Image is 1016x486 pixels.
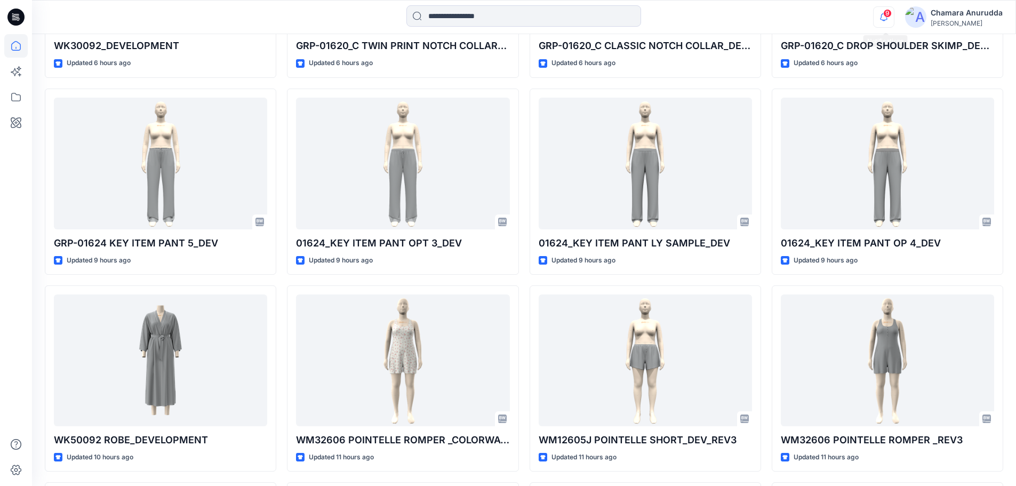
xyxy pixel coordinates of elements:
[54,236,267,251] p: GRP-01624 KEY ITEM PANT 5_DEV
[67,58,131,69] p: Updated 6 hours ago
[781,98,994,229] a: 01624_KEY ITEM PANT OP 4_DEV
[931,19,1003,27] div: [PERSON_NAME]
[781,433,994,448] p: WM32606 POINTELLE ROMPER _REV3
[781,38,994,53] p: GRP-01620_C DROP SHOULDER SKIMP_DEVELOPMENT
[309,452,374,463] p: Updated 11 hours ago
[67,452,133,463] p: Updated 10 hours ago
[794,255,858,266] p: Updated 9 hours ago
[551,452,617,463] p: Updated 11 hours ago
[883,9,892,18] span: 9
[54,38,267,53] p: WK30092_DEVELOPMENT
[309,255,373,266] p: Updated 9 hours ago
[296,294,509,426] a: WM32606 POINTELLE ROMPER _COLORWAY_REV3
[794,58,858,69] p: Updated 6 hours ago
[54,294,267,426] a: WK50092 ROBE_DEVELOPMENT
[296,38,509,53] p: GRP-01620_C TWIN PRINT NOTCH COLLAR_DEVELOPMENT
[539,98,752,229] a: 01624_KEY ITEM PANT LY SAMPLE_DEV
[781,294,994,426] a: WM32606 POINTELLE ROMPER _REV3
[296,236,509,251] p: 01624_KEY ITEM PANT OPT 3_DEV
[309,58,373,69] p: Updated 6 hours ago
[539,38,752,53] p: GRP-01620_C CLASSIC NOTCH COLLAR_DEVELOPMENT
[54,433,267,448] p: WK50092 ROBE_DEVELOPMENT
[931,6,1003,19] div: Chamara Anurudda
[539,433,752,448] p: WM12605J POINTELLE SHORT_DEV_REV3
[67,255,131,266] p: Updated 9 hours ago
[539,294,752,426] a: WM12605J POINTELLE SHORT_DEV_REV3
[54,98,267,229] a: GRP-01624 KEY ITEM PANT 5_DEV
[296,98,509,229] a: 01624_KEY ITEM PANT OPT 3_DEV
[551,255,615,266] p: Updated 9 hours ago
[905,6,926,28] img: avatar
[539,236,752,251] p: 01624_KEY ITEM PANT LY SAMPLE_DEV
[551,58,615,69] p: Updated 6 hours ago
[296,433,509,448] p: WM32606 POINTELLE ROMPER _COLORWAY_REV3
[794,452,859,463] p: Updated 11 hours ago
[781,236,994,251] p: 01624_KEY ITEM PANT OP 4_DEV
